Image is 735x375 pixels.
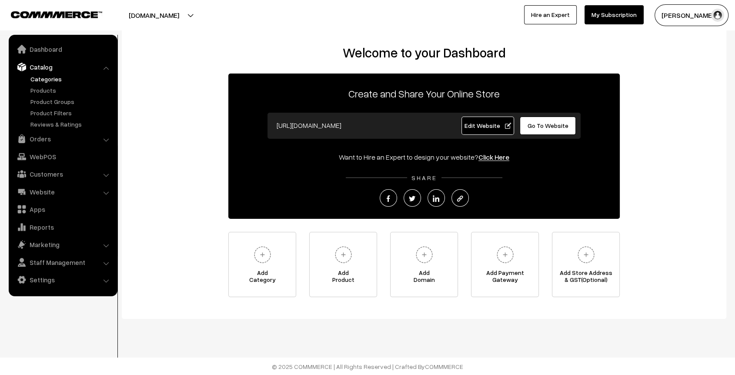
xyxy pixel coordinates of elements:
span: Add Store Address & GST(Optional) [552,269,619,287]
a: Product Filters [28,108,114,117]
a: WebPOS [11,149,114,164]
a: AddDomain [390,232,458,297]
a: Dashboard [11,41,114,57]
a: Add Store Address& GST(Optional) [552,232,620,297]
a: Website [11,184,114,200]
a: Click Here [478,153,509,161]
a: AddCategory [228,232,296,297]
button: [DOMAIN_NAME] [98,4,210,26]
button: [PERSON_NAME] [655,4,728,26]
a: AddProduct [309,232,377,297]
a: Products [28,86,114,95]
span: Add Payment Gateway [471,269,538,287]
span: Add Category [229,269,296,287]
a: Catalog [11,59,114,75]
img: plus.svg [251,243,274,267]
img: plus.svg [331,243,355,267]
img: user [711,9,724,22]
a: Settings [11,272,114,288]
a: Apps [11,201,114,217]
span: Add Domain [391,269,458,287]
img: plus.svg [574,243,598,267]
a: Reports [11,219,114,235]
a: Product Groups [28,97,114,106]
a: Reviews & Ratings [28,120,114,129]
img: plus.svg [412,243,436,267]
img: COMMMERCE [11,11,102,18]
a: Marketing [11,237,114,252]
span: Edit Website [464,122,511,129]
span: SHARE [407,174,441,181]
p: Create and Share Your Online Store [228,86,620,101]
a: Staff Management [11,254,114,270]
a: COMMMERCE [425,363,463,370]
a: Customers [11,166,114,182]
img: plus.svg [493,243,517,267]
a: Categories [28,74,114,84]
a: My Subscription [585,5,644,24]
span: Go To Website [528,122,568,129]
h2: Welcome to your Dashboard [130,45,718,60]
a: COMMMERCE [11,9,87,19]
a: Edit Website [461,117,514,135]
span: Add Product [310,269,377,287]
a: Hire an Expert [524,5,577,24]
div: Want to Hire an Expert to design your website? [228,152,620,162]
a: Go To Website [520,117,576,135]
a: Add PaymentGateway [471,232,539,297]
a: Orders [11,131,114,147]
